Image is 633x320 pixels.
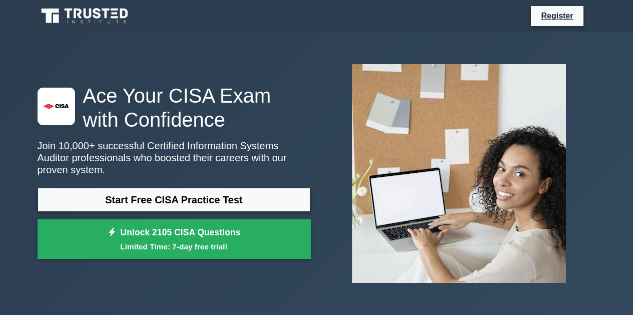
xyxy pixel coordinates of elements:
a: Unlock 2105 CISA QuestionsLimited Time: 7-day free trial! [38,219,311,259]
a: Start Free CISA Practice Test [38,188,311,212]
h1: Ace Your CISA Exam with Confidence [38,84,311,132]
a: Register [535,10,579,22]
small: Limited Time: 7-day free trial! [50,241,298,252]
p: Join 10,000+ successful Certified Information Systems Auditor professionals who boosted their car... [38,140,311,176]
